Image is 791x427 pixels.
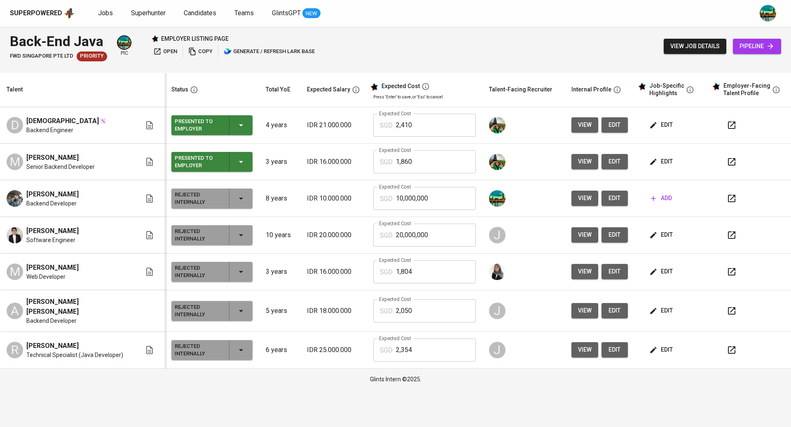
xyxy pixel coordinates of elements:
[175,341,223,359] div: Rejected Internally
[601,191,628,206] button: edit
[234,8,255,19] a: Teams
[648,191,675,206] button: add
[26,116,99,126] span: [DEMOGRAPHIC_DATA]
[638,82,646,91] img: glints_star.svg
[380,194,393,204] p: SGD
[307,194,360,203] p: IDR 10.000.000
[175,263,223,281] div: Rejected Internally
[740,41,775,51] span: pipeline
[10,52,73,60] span: FWD Singapore Pte Ltd
[760,5,776,21] img: a5d44b89-0c59-4c54-99d0-a63b29d42bd3.jpg
[608,345,621,355] span: edit
[578,120,592,130] span: view
[7,264,23,280] div: M
[651,193,672,203] span: add
[171,189,253,208] button: Rejected Internally
[380,157,393,167] p: SGD
[7,154,23,170] div: M
[307,157,360,167] p: IDR 16.000.000
[733,39,781,54] a: pipeline
[184,8,218,19] a: Candidates
[489,84,552,95] div: Talent-Facing Recruiter
[171,262,253,282] button: Rejected Internally
[175,302,223,320] div: Rejected Internally
[26,297,131,317] span: [PERSON_NAME] [PERSON_NAME]
[601,342,628,357] a: edit
[224,47,232,56] img: lark
[272,9,301,17] span: GlintsGPT
[26,126,73,134] span: Backend Engineer
[571,154,598,169] button: view
[571,342,598,357] button: view
[222,45,317,58] button: lark generate / refresh lark base
[7,303,23,319] div: A
[489,190,505,207] img: a5d44b89-0c59-4c54-99d0-a63b29d42bd3.jpg
[649,82,684,97] div: Job-Specific Highlights
[380,267,393,277] p: SGD
[608,193,621,203] span: edit
[98,9,113,17] span: Jobs
[26,273,66,281] span: Web Developer
[648,264,676,279] button: edit
[381,83,420,90] div: Expected Cost
[302,9,321,18] span: NEW
[272,8,321,19] a: GlintsGPT NEW
[266,267,294,277] p: 3 years
[380,345,393,355] p: SGD
[651,156,673,167] span: edit
[571,191,598,206] button: view
[131,9,166,17] span: Superhunter
[117,35,131,57] div: pic
[26,226,79,236] span: [PERSON_NAME]
[171,84,188,95] div: Status
[175,226,223,244] div: Rejected Internally
[10,9,62,18] div: Superpowered
[608,120,621,130] span: edit
[601,303,628,318] a: edit
[489,264,505,280] img: sinta.windasari@glints.com
[489,227,505,243] div: J
[26,236,75,244] span: Software Engineer
[7,227,23,243] img: Dwi Ardi Irawan
[307,120,360,130] p: IDR 21.000.000
[98,8,115,19] a: Jobs
[571,227,598,243] button: view
[601,154,628,169] button: edit
[266,345,294,355] p: 6 years
[601,227,628,243] button: edit
[171,115,253,135] button: Presented to Employer
[266,157,294,167] p: 3 years
[7,190,23,207] img: Ilyan Ditama
[307,84,350,95] div: Expected Salary
[380,306,393,316] p: SGD
[77,51,107,61] div: New Job received from Demand Team
[578,266,592,277] span: view
[188,47,213,56] span: copy
[26,153,79,163] span: [PERSON_NAME]
[175,153,223,171] div: Presented to Employer
[77,52,107,60] span: Priority
[26,189,79,199] span: [PERSON_NAME]
[651,120,673,130] span: edit
[648,154,676,169] button: edit
[608,156,621,167] span: edit
[723,82,770,97] div: Employer-Facing Talent Profile
[380,231,393,240] p: SGD
[651,345,673,355] span: edit
[26,199,77,208] span: Backend Developer
[151,45,179,58] button: open
[489,154,505,170] img: eva@glints.com
[26,263,79,273] span: [PERSON_NAME]
[380,121,393,131] p: SGD
[648,117,676,133] button: edit
[648,303,676,318] button: edit
[571,117,598,133] button: view
[712,82,720,91] img: glints_star.svg
[171,225,253,245] button: Rejected Internally
[26,351,123,359] span: Technical Specialist (Java Developer)
[184,9,216,17] span: Candidates
[175,116,223,134] div: Presented to Employer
